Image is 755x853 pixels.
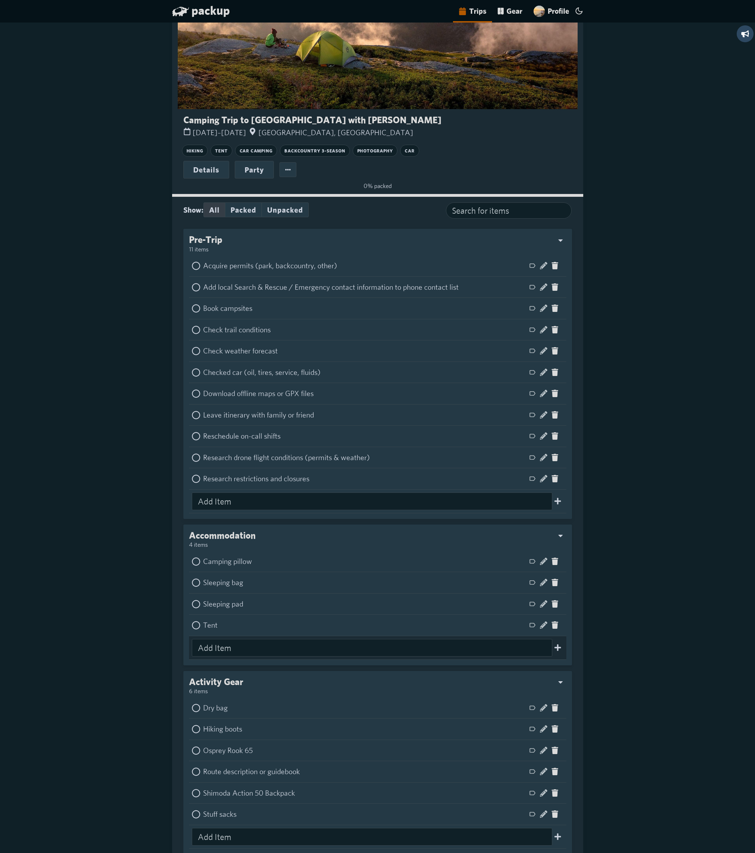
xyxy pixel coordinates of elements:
div: Book campsites [203,301,527,316]
div: Sleeping bag [203,575,527,590]
small: Backcountry 3-Season [284,148,345,153]
div: Hiking boots [203,721,527,737]
div: Pre-Trip11 items [189,234,222,255]
div: Sleeping pad [203,596,527,612]
strong: Show: [183,205,203,214]
div: Accommodation4 items [189,530,256,551]
a: Party [239,163,269,177]
small: Tent [215,148,227,153]
div: Add local Search & Rescue / Emergency contact information to phone contact list [203,280,527,295]
div: Leave itinerary with family or friend [203,407,527,423]
div: Camping pillow [203,554,527,569]
h3: Accommodation [189,530,256,540]
small: 6 items [189,688,208,695]
input: Search for items [446,202,572,219]
h3: Camping Trip to [GEOGRAPHIC_DATA] with [PERSON_NAME] [183,115,441,125]
input: Add Item [192,828,552,846]
div: Activity Gear6 items [189,677,566,697]
button: Unpacked [262,202,309,217]
a: packup [172,5,230,19]
button: Packed [225,202,262,217]
small: 4 items [189,541,208,548]
div: Shimoda Action 50 Backpack [203,785,527,801]
div: Research drone flight conditions (permits & weather) [203,450,527,465]
div: [GEOGRAPHIC_DATA], [GEOGRAPHIC_DATA] [249,125,413,140]
h3: Pre-Trip [189,234,222,245]
div: Check trail conditions [203,322,527,338]
span: packup [191,3,230,18]
small: 0 % packed [183,178,572,194]
div: Check weather forecast [203,343,527,359]
div: Route description or guidebook [203,764,527,779]
div: Activity Gear6 items [189,677,243,697]
div: Osprey Rook 65 [203,743,527,758]
div: Dry bag [203,700,527,716]
div: [DATE]–[DATE] [183,125,246,140]
div: Stuff sacks [203,807,527,822]
input: Add Item [192,493,552,510]
div: Download offline maps or GPX files [203,386,527,401]
div: Reschedule on-call shifts [203,428,527,444]
div: Acquire permits (park, backcountry, other) [203,258,527,274]
div: Accommodation4 items [189,530,566,551]
div: Checked car (oil, tires, service, fluids) [203,365,527,380]
small: Hiking [187,148,203,153]
button: All [203,202,225,217]
div: Research restrictions and closures [203,471,527,487]
div: Pre-Trip11 items [189,234,566,255]
h3: Activity Gear [189,677,243,687]
small: Photography [357,148,393,153]
small: Car Camping [240,148,273,153]
div: Tent [203,617,527,633]
small: 11 items [189,246,209,253]
input: Add Item [192,639,552,657]
small: Car [405,148,414,153]
a: Details [188,163,225,177]
img: user avatar [534,6,545,17]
